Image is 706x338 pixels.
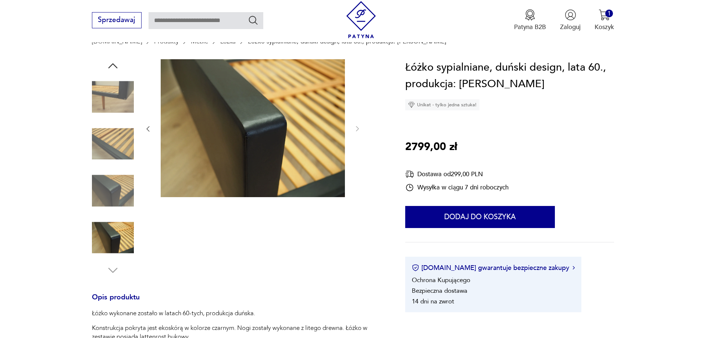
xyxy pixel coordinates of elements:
a: Meble [191,38,208,45]
img: Ikona dostawy [405,170,414,179]
li: Ochrona Kupującego [412,276,470,284]
img: Ikona diamentu [408,102,415,108]
img: Zdjęcie produktu Łóżko sypialniane, duński design, lata 60., produkcja: Dania [92,123,134,165]
h1: Łóżko sypialniane, duński design, lata 60., produkcja: [PERSON_NAME] [405,59,614,93]
p: 2799,00 zł [405,139,457,156]
p: Zaloguj [560,23,581,31]
li: Bezpieczna dostawa [412,287,467,295]
img: Zdjęcie produktu Łóżko sypialniane, duński design, lata 60., produkcja: Dania [161,59,345,198]
img: Zdjęcie produktu Łóżko sypialniane, duński design, lata 60., produkcja: Dania [92,217,134,259]
a: Łóżka [220,38,236,45]
a: Ikona medaluPatyna B2B [514,9,546,31]
button: Sprzedawaj [92,12,142,28]
img: Ikonka użytkownika [565,9,576,21]
img: Ikona medalu [524,9,536,21]
button: 1Koszyk [595,9,614,31]
img: Patyna - sklep z meblami i dekoracjami vintage [343,1,380,38]
button: [DOMAIN_NAME] gwarantuje bezpieczne zakupy [412,263,575,273]
button: Dodaj do koszyka [405,206,555,228]
button: Zaloguj [560,9,581,31]
div: 1 [605,10,613,17]
img: Ikona certyfikatu [412,264,419,271]
div: Unikat - tylko jedna sztuka! [405,99,479,110]
img: Ikona koszyka [599,9,610,21]
p: Koszyk [595,23,614,31]
p: Łóżko wykonane zostało w latach 60-tych, produkcja duńska. [92,309,384,318]
button: Patyna B2B [514,9,546,31]
p: Patyna B2B [514,23,546,31]
img: Zdjęcie produktu Łóżko sypialniane, duński design, lata 60., produkcja: Dania [92,76,134,118]
a: Sprzedawaj [92,18,142,24]
h3: Opis produktu [92,295,384,309]
div: Wysyłka w ciągu 7 dni roboczych [405,183,509,192]
img: Zdjęcie produktu Łóżko sypialniane, duński design, lata 60., produkcja: Dania [92,170,134,212]
a: Produkty [154,38,179,45]
div: Dostawa od 299,00 PLN [405,170,509,179]
button: Szukaj [248,15,258,25]
img: Ikona strzałki w prawo [573,266,575,270]
li: 14 dni na zwrot [412,297,454,306]
a: [DOMAIN_NAME] [92,38,142,45]
p: Łóżko sypialniane, duński design, lata 60., produkcja: [PERSON_NAME] [248,38,446,45]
